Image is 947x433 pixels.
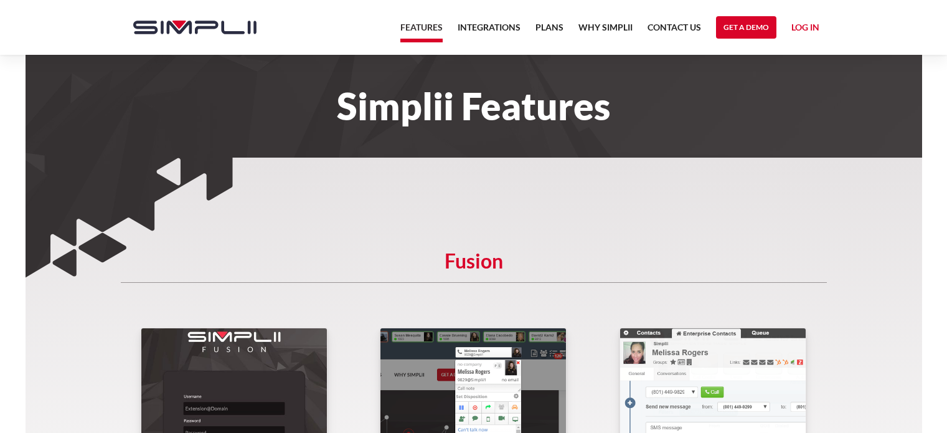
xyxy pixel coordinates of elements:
[133,21,257,34] img: Simplii
[791,20,819,39] a: Log in
[535,20,563,42] a: Plans
[578,20,633,42] a: Why Simplii
[648,20,701,42] a: Contact US
[716,16,776,39] a: Get a Demo
[400,20,443,42] a: Features
[121,255,827,283] h5: Fusion
[458,20,521,42] a: Integrations
[121,92,827,120] h1: Simplii Features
